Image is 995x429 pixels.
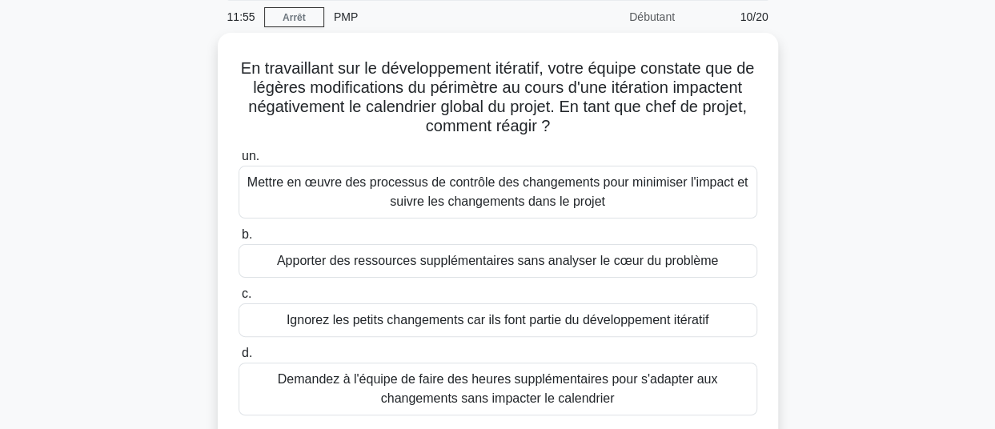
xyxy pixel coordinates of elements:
[287,313,708,327] font: Ignorez les petits changements car ils font partie du développement itératif
[283,12,306,23] font: Arrêt
[684,1,778,33] div: 10/20
[264,7,324,27] a: Arrêt
[218,1,264,33] div: 11:55
[242,227,252,241] font: b.
[247,175,748,208] font: Mettre en œuvre des processus de contrôle des changements pour minimiser l'impact et suivre les c...
[334,10,358,23] font: PMP
[277,254,718,267] font: Apporter des ressources supplémentaires sans analyser le cœur du problème
[242,346,252,359] font: d.
[241,59,755,134] font: En travaillant sur le développement itératif, votre équipe constate que de légères modifications ...
[242,287,251,300] font: c.
[242,149,259,162] font: un.
[278,372,718,405] font: Demandez à l'équipe de faire des heures supplémentaires pour s'adapter aux changements sans impac...
[629,10,675,23] font: Débutant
